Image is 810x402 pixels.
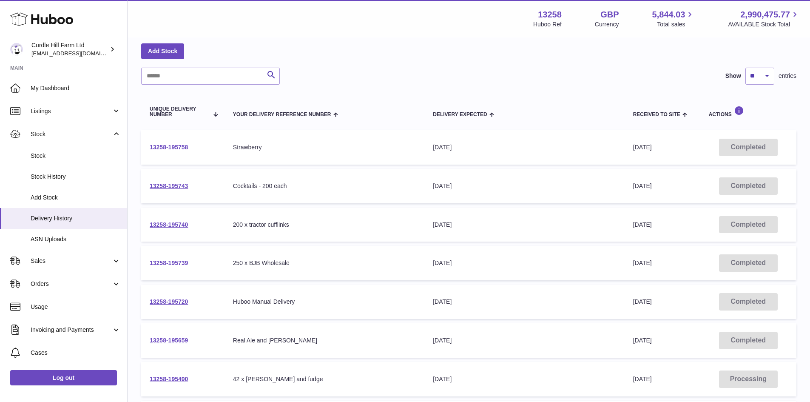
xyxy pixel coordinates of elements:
[533,20,562,29] div: Huboo Ref
[633,144,652,151] span: [DATE]
[31,214,121,222] span: Delivery History
[150,298,188,305] a: 13258-195720
[779,72,796,80] span: entries
[740,9,790,20] span: 2,990,475.77
[31,349,121,357] span: Cases
[633,182,652,189] span: [DATE]
[141,43,184,59] a: Add Stock
[31,173,121,181] span: Stock History
[150,144,188,151] a: 13258-195758
[633,337,652,344] span: [DATE]
[31,107,112,115] span: Listings
[433,221,616,229] div: [DATE]
[652,9,685,20] span: 5,844.03
[233,259,416,267] div: 250 x BJB Wholesale
[600,9,619,20] strong: GBP
[31,50,125,57] span: [EMAIL_ADDRESS][DOMAIN_NAME]
[150,376,188,382] a: 13258-195490
[31,235,121,243] span: ASN Uploads
[433,112,487,117] span: Delivery Expected
[433,259,616,267] div: [DATE]
[233,143,416,151] div: Strawberry
[150,221,188,228] a: 13258-195740
[233,298,416,306] div: Huboo Manual Delivery
[233,182,416,190] div: Cocktails - 200 each
[728,20,800,29] span: AVAILABLE Stock Total
[31,280,112,288] span: Orders
[633,298,652,305] span: [DATE]
[10,43,23,56] img: internalAdmin-13258@internal.huboo.com
[633,376,652,382] span: [DATE]
[150,259,188,266] a: 13258-195739
[433,143,616,151] div: [DATE]
[657,20,695,29] span: Total sales
[633,259,652,266] span: [DATE]
[233,221,416,229] div: 200 x tractor cufflinks
[233,112,331,117] span: Your Delivery Reference Number
[31,152,121,160] span: Stock
[31,303,121,311] span: Usage
[150,106,208,117] span: Unique Delivery Number
[538,9,562,20] strong: 13258
[150,337,188,344] a: 13258-195659
[433,375,616,383] div: [DATE]
[725,72,741,80] label: Show
[31,41,108,57] div: Curdle Hill Farm Ltd
[150,182,188,189] a: 13258-195743
[10,370,117,385] a: Log out
[709,106,788,117] div: Actions
[31,84,121,92] span: My Dashboard
[633,221,652,228] span: [DATE]
[31,130,112,138] span: Stock
[728,9,800,29] a: 2,990,475.77 AVAILABLE Stock Total
[433,182,616,190] div: [DATE]
[433,336,616,345] div: [DATE]
[652,9,695,29] a: 5,844.03 Total sales
[31,257,112,265] span: Sales
[595,20,619,29] div: Currency
[233,336,416,345] div: Real Ale and [PERSON_NAME]
[633,112,680,117] span: Received to Site
[31,326,112,334] span: Invoicing and Payments
[233,375,416,383] div: 42 x [PERSON_NAME] and fudge
[433,298,616,306] div: [DATE]
[31,194,121,202] span: Add Stock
